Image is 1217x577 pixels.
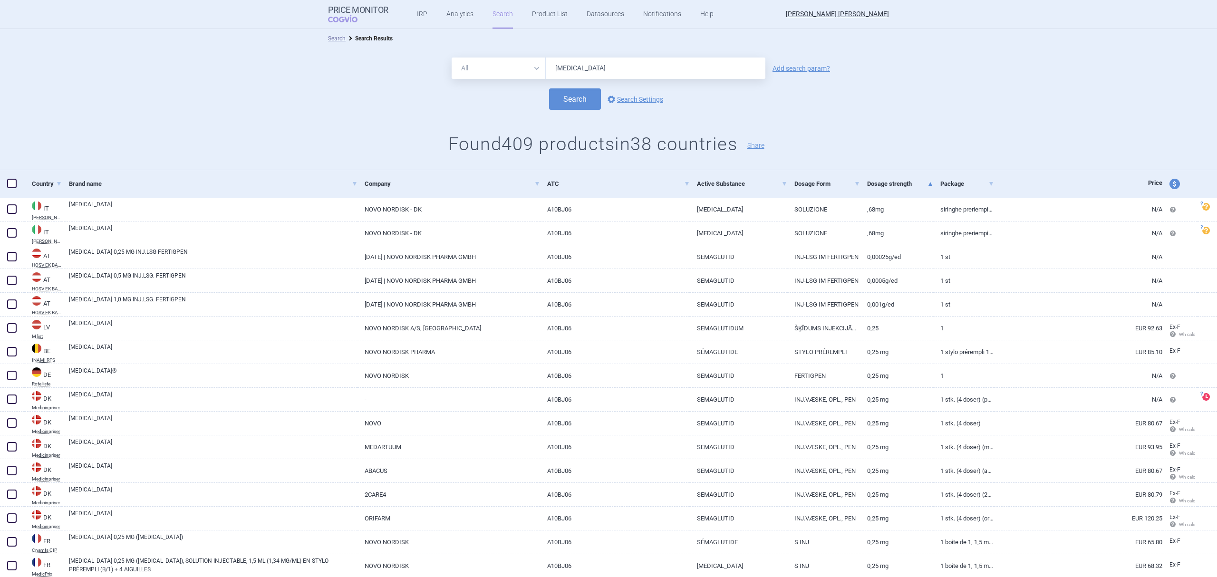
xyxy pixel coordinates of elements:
a: A10BJ06 [540,435,690,459]
a: N/A [994,221,1162,245]
a: SEMAGLUTID [690,269,787,292]
img: Italy [32,225,41,234]
a: DKDKMedicinpriser [25,390,62,410]
a: [DATE] | NOVO NORDISK PHARMA GMBH [357,269,540,292]
abbr: Rote liste — Rote liste database by the Federal Association of the Pharmaceutical Industry, Germany. [32,382,62,386]
a: ATATHOSV EK BASIC [25,295,62,315]
a: ? [1202,393,1214,401]
a: A10BJ06 [540,459,690,482]
a: Ex-F Wh calc [1162,510,1198,532]
a: NOVO NORDISK PHARMA [357,340,540,364]
a: [MEDICAL_DATA] 0,5 MG INJ.LSG. FERTIGPEN [69,271,357,288]
strong: Price Monitor [328,5,388,15]
a: INJ.VÆSKE, OPL., PEN [787,459,860,482]
a: [DATE] | NOVO NORDISK PHARMA GMBH [357,245,540,269]
a: NOVO NORDISK [357,530,540,554]
a: 1 BOITE DE 1, 1,5 ML (1,34 MG/ML) EN STYLO PRÉREMPLI + 4 AIGUILLES, SOLUTION INJECTABLE [933,530,994,554]
a: LVLVM list [25,319,62,339]
abbr: INAMI RPS — National Institute for Health Disability Insurance, Belgium. Programme web - Médicame... [32,358,62,363]
abbr: Medicinpriser — Danish Medicine Agency. Erhverv Medicinpriser database for bussines. [32,405,62,410]
a: A10BJ06 [540,317,690,340]
a: FRFRCnamts CIP [25,533,62,553]
a: 0,25 mg [860,412,933,435]
a: ? [1202,203,1214,211]
strong: Search Results [355,35,393,42]
a: 1 stk. (4 doser) (2care4) [933,483,994,506]
a: SÉMAGLUTIDE [690,340,787,364]
span: Price [1148,179,1162,186]
span: Wh calc [1169,498,1195,503]
a: 2CARE4 [357,483,540,506]
a: DKDKMedicinpriser [25,438,62,458]
a: DKDKMedicinpriser [25,485,62,505]
a: Ex-F Wh calc [1162,463,1198,485]
a: [MEDICAL_DATA] [690,221,787,245]
img: Austria [32,272,41,282]
a: ? [1202,227,1214,234]
img: Denmark [32,510,41,519]
abbr: M list — Lists of reimbursable medicinal products published by the National Health Service (List ... [32,334,62,339]
a: FRFRMedicPrix [25,557,62,577]
abbr: EDRA CODIFA — Information system on drugs and health products published by Edra LSWR S.p.A. [32,215,62,220]
span: COGVIO [328,15,371,22]
a: N/A [994,364,1162,387]
img: Denmark [32,391,41,401]
a: EUR 80.67 [994,412,1162,435]
a: A10BJ06 [540,221,690,245]
a: [MEDICAL_DATA] [69,485,357,502]
a: 1 St [933,269,994,292]
a: [MEDICAL_DATA] 0,25 MG ([MEDICAL_DATA]), SOLUTION INJECTABLE, 1,5 ML (1,34 MG/ML) EN STYLO PRÉREM... [69,557,357,574]
a: A10BJ06 [540,483,690,506]
a: 0,00025G/ED [860,245,933,269]
a: NOVO NORDISK - DK [357,221,540,245]
a: [MEDICAL_DATA]® [69,366,357,384]
a: 1 stk. (4 doser) [933,412,994,435]
a: Ex-F Wh calc [1162,439,1198,461]
a: [MEDICAL_DATA] [69,390,357,407]
abbr: MedicPrix — Online database developed by The Ministry of Social Affairs and Health, France [32,572,62,577]
a: 0,25 mg [860,340,933,364]
abbr: HOSV EK BASIC — Erstattungskodex published by Hauptverband der österreichischen Sozialversicherun... [32,263,62,268]
a: A10BJ06 [540,269,690,292]
a: INJ.VÆSKE, OPL., PEN [787,435,860,459]
a: N/A [994,198,1162,221]
img: Denmark [32,462,41,472]
a: INJ-LSG IM FERTIGPEN [787,269,860,292]
a: Dosage Form [794,172,860,195]
img: Denmark [32,415,41,424]
a: 0,25 mg [860,435,933,459]
img: Denmark [32,486,41,496]
a: Active Substance [697,172,787,195]
a: SÉMAGLUTIDE [690,530,787,554]
span: Ex-factory price [1169,324,1180,330]
a: EUR 80.67 [994,459,1162,482]
a: [MEDICAL_DATA] [69,319,357,336]
a: 1 St [933,245,994,269]
li: Search Results [346,34,393,43]
a: DKDKMedicinpriser [25,462,62,481]
a: Company [365,172,540,195]
a: [MEDICAL_DATA] [69,438,357,455]
a: A10BJ06 [540,340,690,364]
a: Ex-F Wh calc [1162,320,1198,342]
a: INJ.VÆSKE, OPL., PEN [787,388,860,411]
a: NOVO NORDISK [357,364,540,387]
span: Ex-factory price [1169,442,1180,449]
a: SOLUZIONE [787,221,860,245]
a: FERTIGPEN [787,364,860,387]
span: Wh calc [1169,427,1195,432]
a: EUR 92.63 [994,317,1162,340]
a: 0,25 mg [860,364,933,387]
span: Wh calc [1169,522,1195,527]
a: Country [32,172,62,195]
a: A10BJ06 [540,412,690,435]
a: N/A [994,293,1162,316]
a: Package [940,172,994,195]
span: Wh calc [1169,332,1195,337]
a: A10BJ06 [540,364,690,387]
a: 0,25 mg [860,530,933,554]
a: 0,25 mg [860,388,933,411]
a: A10BJ06 [540,388,690,411]
a: NOVO NORDISK A/S, [GEOGRAPHIC_DATA] [357,317,540,340]
a: Ex-F [1162,344,1198,358]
